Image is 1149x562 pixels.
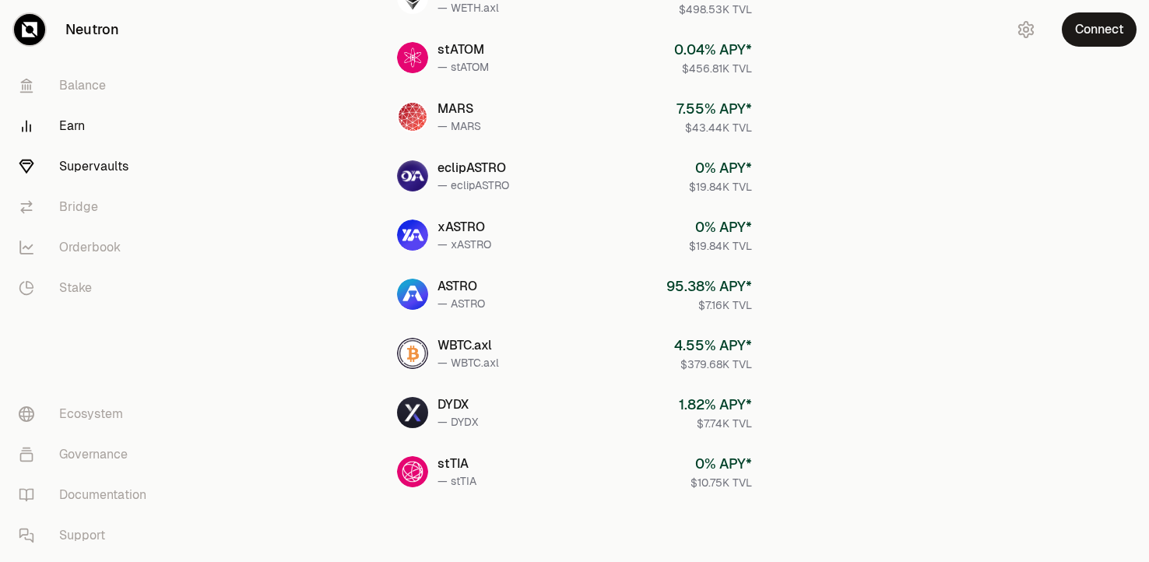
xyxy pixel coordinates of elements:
img: stTIA [397,456,428,487]
div: stATOM [437,40,489,59]
div: $456.81K TVL [674,61,752,76]
div: — stATOM [437,59,489,75]
div: $43.44K TVL [676,120,752,135]
div: $10.75K TVL [690,475,752,490]
a: Earn [6,106,168,146]
img: eclipASTRO [397,160,428,191]
div: 0 % APY* [689,216,752,238]
a: eclipASTROeclipASTRO— eclipASTRO0% APY*$19.84K TVL [385,148,764,204]
a: DYDXDYDX— DYDX1.82% APY*$7.74K TVL [385,385,764,441]
button: Connect [1062,12,1137,47]
div: WBTC.axl [437,336,499,355]
a: WBTC.axlWBTC.axl— WBTC.axl4.55% APY*$379.68K TVL [385,325,764,381]
div: $19.84K TVL [689,179,752,195]
a: ASTROASTRO— ASTRO95.38% APY*$7.16K TVL [385,266,764,322]
div: eclipASTRO [437,159,509,177]
div: $19.84K TVL [689,238,752,254]
a: stTIAstTIA— stTIA0% APY*$10.75K TVL [385,444,764,500]
div: — eclipASTRO [437,177,509,193]
img: ASTRO [397,279,428,310]
div: $7.74K TVL [679,416,752,431]
img: MARS [397,101,428,132]
a: Ecosystem [6,394,168,434]
a: Support [6,515,168,556]
a: Stake [6,268,168,308]
div: 0 % APY* [689,157,752,179]
div: $7.16K TVL [666,297,752,313]
div: DYDX [437,395,478,414]
div: ASTRO [437,277,485,296]
img: DYDX [397,397,428,428]
div: 4.55 % APY* [674,335,752,357]
a: Orderbook [6,227,168,268]
div: 0 % APY* [690,453,752,475]
div: 7.55 % APY* [676,98,752,120]
a: Bridge [6,187,168,227]
div: — DYDX [437,414,478,430]
img: WBTC.axl [397,338,428,369]
a: Governance [6,434,168,475]
a: Documentation [6,475,168,515]
a: Balance [6,65,168,106]
div: xASTRO [437,218,491,237]
div: 0.04 % APY* [674,39,752,61]
div: 95.38 % APY* [666,276,752,297]
div: MARS [437,100,481,118]
div: — WBTC.axl [437,355,499,371]
div: stTIA [437,455,476,473]
img: xASTRO [397,220,428,251]
a: xASTROxASTRO— xASTRO0% APY*$19.84K TVL [385,207,764,263]
div: $498.53K TVL [679,2,752,17]
div: 1.82 % APY* [679,394,752,416]
div: — MARS [437,118,481,134]
div: — xASTRO [437,237,491,252]
div: — ASTRO [437,296,485,311]
img: stATOM [397,42,428,73]
div: — stTIA [437,473,476,489]
a: stATOMstATOM— stATOM0.04% APY*$456.81K TVL [385,30,764,86]
a: MARSMARS— MARS7.55% APY*$43.44K TVL [385,89,764,145]
a: Supervaults [6,146,168,187]
div: $379.68K TVL [674,357,752,372]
